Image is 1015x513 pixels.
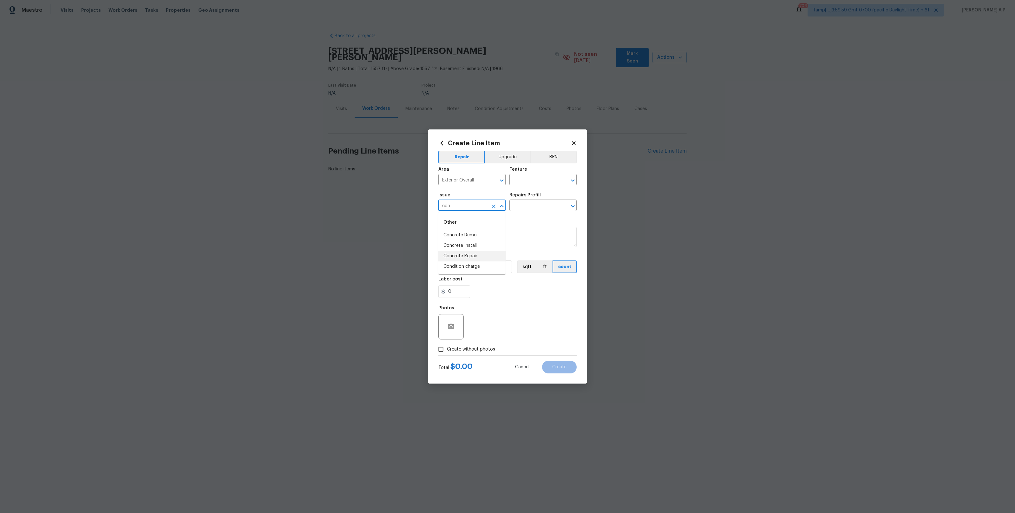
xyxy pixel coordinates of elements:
h5: Photos [438,306,454,310]
li: Concrete Install [438,240,506,251]
li: Concrete Repair [438,251,506,261]
h5: Repairs Prefill [509,193,541,197]
button: sqft [517,260,537,273]
button: Cancel [505,361,540,373]
button: Open [497,176,506,185]
button: Upgrade [485,151,530,163]
h5: Area [438,167,449,172]
span: $ 0.00 [450,363,473,370]
div: Total [438,363,473,371]
button: Open [568,202,577,211]
h5: Labor cost [438,277,462,281]
span: Create [552,365,566,370]
button: Close [497,202,506,211]
button: Clear [489,202,498,211]
button: ft [537,260,553,273]
button: count [553,260,577,273]
h2: Create Line Item [438,140,571,147]
div: Other [438,215,506,230]
button: Open [568,176,577,185]
h5: Feature [509,167,527,172]
li: Concrete Demo [438,230,506,240]
li: Condition charge [438,261,506,272]
button: Repair [438,151,485,163]
button: Create [542,361,577,373]
button: BRN [530,151,577,163]
span: Cancel [515,365,529,370]
h5: Issue [438,193,450,197]
span: Create without photos [447,346,495,353]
